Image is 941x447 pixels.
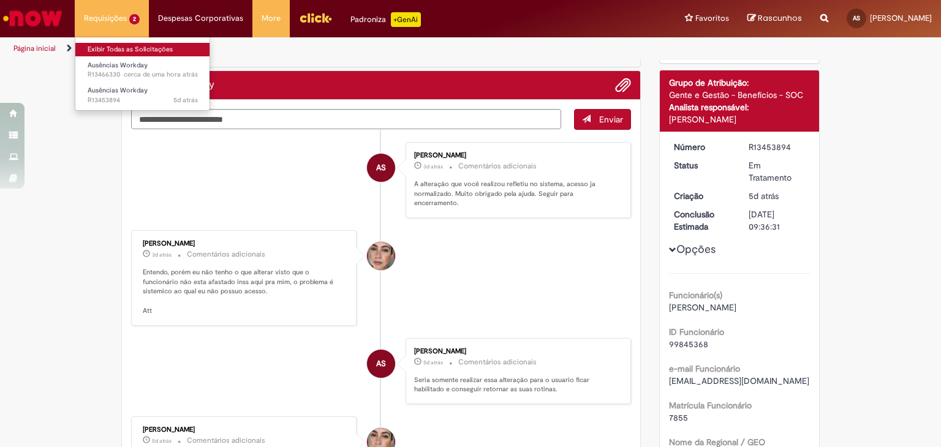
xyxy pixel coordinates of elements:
small: Comentários adicionais [458,357,537,367]
time: 28/08/2025 08:49:05 [152,437,172,445]
span: 5d atrás [423,359,443,366]
span: AS [376,349,386,378]
time: 28/08/2025 08:52:53 [423,359,443,366]
dt: Criação [665,190,740,202]
p: Entendo, porém eu não tenho o que alterar visto que o funcionário não esta afastado inss aqui pra... [143,268,347,316]
small: Comentários adicionais [458,161,537,171]
div: [PERSON_NAME] [143,426,347,434]
div: Analista responsável: [669,101,811,113]
div: Em Tratamento [749,159,806,184]
span: Requisições [84,12,127,24]
a: Aberto R13466330 : Ausências Workday [75,59,210,81]
div: Ariane Ruiz Amorim [367,242,395,270]
span: [PERSON_NAME] [669,302,736,313]
button: Enviar [574,109,631,130]
p: A alteração que você realizou refletiu no sistema, acesso ja normalizado. Muito obrigado pela aju... [414,179,618,208]
div: Grupo de Atribuição: [669,77,811,89]
a: Aberto R13453894 : Ausências Workday [75,84,210,107]
span: 3d atrás [152,251,172,258]
small: Comentários adicionais [187,249,265,260]
b: Matrícula Funcionário [669,400,752,411]
time: 29/08/2025 11:33:57 [152,251,172,258]
a: Exibir Todas as Solicitações [75,43,210,56]
div: [PERSON_NAME] [143,240,347,247]
time: 01/09/2025 08:45:33 [124,70,198,79]
span: 2 [129,14,140,24]
time: 27/08/2025 17:21:02 [173,96,198,105]
span: Enviar [599,114,623,125]
span: 3d atrás [423,163,443,170]
span: AS [376,153,386,182]
span: cerca de uma hora atrás [124,70,198,79]
time: 27/08/2025 17:21:01 [749,190,779,201]
span: Favoritos [695,12,729,24]
span: Despesas Corporativas [158,12,243,24]
dt: Conclusão Estimada [665,208,740,233]
img: click_logo_yellow_360x200.png [299,9,332,27]
span: [PERSON_NAME] [870,13,932,23]
dt: Número [665,141,740,153]
span: More [262,12,281,24]
b: e-mail Funcionário [669,363,740,374]
ul: Requisições [75,37,210,111]
span: 5d atrás [749,190,779,201]
img: ServiceNow [1,6,64,31]
span: [EMAIL_ADDRESS][DOMAIN_NAME] [669,375,809,386]
span: 7855 [669,412,688,423]
span: 5d atrás [173,96,198,105]
span: Rascunhos [758,12,802,24]
div: Alessandro Guimaraes Dos Santos [367,350,395,378]
span: Ausências Workday [88,61,148,70]
dt: Status [665,159,740,171]
small: Comentários adicionais [187,435,265,446]
b: Funcionário(s) [669,290,722,301]
div: [PERSON_NAME] [414,348,618,355]
div: [PERSON_NAME] [414,152,618,159]
a: Rascunhos [747,13,802,24]
div: Gente e Gestão - Benefícios - SOC [669,89,811,101]
div: [PERSON_NAME] [669,113,811,126]
div: [DATE] 09:36:31 [749,208,806,233]
span: Ausências Workday [88,86,148,95]
ul: Trilhas de página [9,37,618,60]
button: Adicionar anexos [615,77,631,93]
span: 5d atrás [152,437,172,445]
span: 99845368 [669,339,708,350]
div: R13453894 [749,141,806,153]
div: Padroniza [350,12,421,27]
textarea: Digite sua mensagem aqui... [131,109,561,130]
div: 27/08/2025 17:21:01 [749,190,806,202]
b: ID Funcionário [669,326,724,337]
p: Seria somente realizar essa alteração para o usuario ficar habilitado e conseguir retornar as sua... [414,375,618,394]
time: 29/08/2025 11:49:23 [423,163,443,170]
span: AS [853,14,860,22]
span: R13466330 [88,70,198,80]
div: Alessandro Guimaraes Dos Santos [367,154,395,182]
p: +GenAi [391,12,421,27]
span: R13453894 [88,96,198,105]
a: Página inicial [13,43,56,53]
